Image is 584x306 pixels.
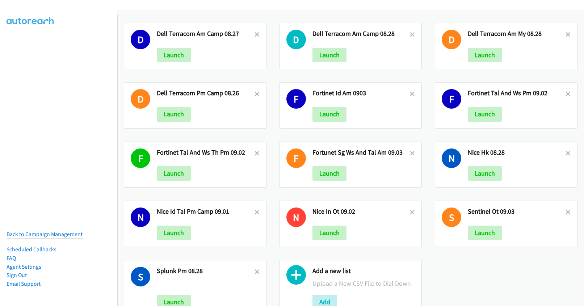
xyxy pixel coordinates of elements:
[157,48,191,62] button: Launch
[157,148,255,157] h2: Fortinet Tal And Ws Th Pm 09.02
[157,30,255,38] h2: Dell Terracom Am Camp 08.27
[286,30,306,49] h1: D
[442,30,461,49] h1: D
[312,30,410,38] h2: Dell Terracom Am Camp 08.28
[157,226,191,240] button: Launch
[468,208,566,216] h2: Sentinel Ot 09.03
[7,246,56,253] a: Scheduled Callbacks
[312,166,346,181] button: Launch
[468,148,566,157] h2: Nice Hk 08.28
[442,89,461,109] h1: F
[468,30,566,38] h2: Dell Terracom Am My 08.28
[131,267,150,286] h1: S
[7,280,41,287] a: Email Support
[312,267,415,275] h2: Add a new list
[312,148,410,157] h2: Fortunet Sg Ws And Tal Am 09.03
[468,226,502,240] button: Launch
[442,208,461,227] h1: S
[131,208,150,227] h1: N
[157,208,255,216] h2: Nice Id Tal Pm Camp 09.01
[157,267,255,275] h2: Splunk Pm 08.28
[286,89,306,109] h1: F
[312,89,410,97] h2: Fortinet Id Am 0903
[468,89,566,97] h2: Fortinet Tal And Ws Pm 09.02
[442,148,461,168] h1: N
[468,107,502,121] button: Launch
[7,272,27,278] a: Sign Out
[7,263,41,270] a: Agent Settings
[7,231,83,238] a: Back to Campaign Management
[157,89,255,97] h2: Dell Terracom Pm Camp 08.26
[312,107,346,121] button: Launch
[312,48,346,62] button: Launch
[312,278,415,288] p: Upload a New CSV File to Dial Down
[286,148,306,168] h1: F
[312,208,410,216] h2: Nice In Ot 09.02
[468,166,502,181] button: Launch
[286,208,306,227] h1: N
[157,107,191,121] button: Launch
[312,226,346,240] button: Launch
[7,255,16,261] a: FAQ
[157,166,191,181] button: Launch
[468,48,502,62] button: Launch
[131,30,150,49] h1: D
[131,148,150,168] h1: F
[131,89,150,109] h1: D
